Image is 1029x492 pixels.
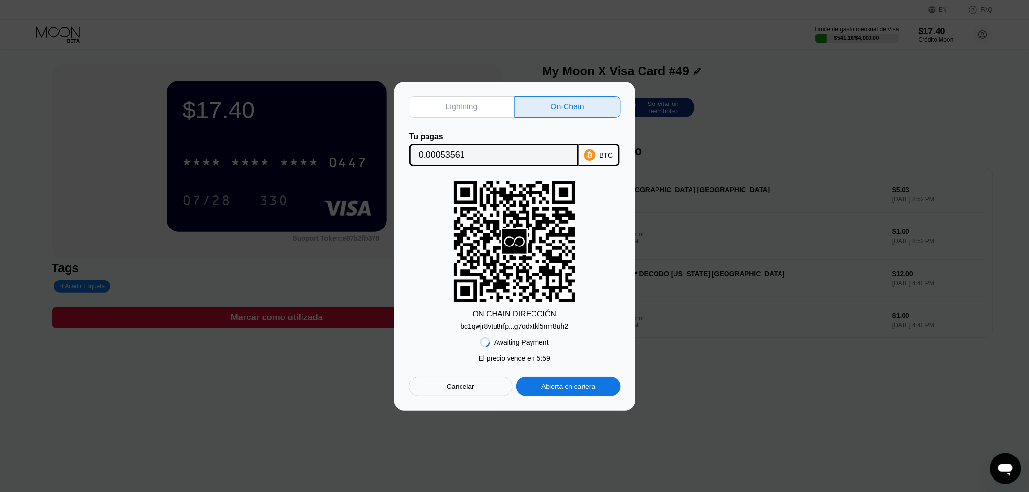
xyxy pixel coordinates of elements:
div: Abierta en cartera [516,377,620,396]
div: On-Chain [551,102,584,112]
div: Tu pagasBTC [409,132,621,166]
div: Cancelar [409,377,513,396]
div: ON CHAIN DIRECCIÓN [473,310,556,318]
div: BTC [600,151,613,159]
div: bc1qwjr8vtu8rfp...g7qdxtkl5nm8uh2 [461,318,568,330]
div: Abierta en cartera [541,382,595,391]
div: Tu pagas [409,132,579,141]
span: 5 : 59 [537,354,550,362]
div: Awaiting Payment [494,338,549,346]
div: Cancelar [447,382,474,391]
div: Lightning [409,96,515,118]
div: Lightning [446,102,478,112]
div: El precio vence en [479,354,550,362]
div: On-Chain [514,96,621,118]
div: bc1qwjr8vtu8rfp...g7qdxtkl5nm8uh2 [461,322,568,330]
iframe: Botón para iniciar la ventana de mensajería [990,453,1021,484]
